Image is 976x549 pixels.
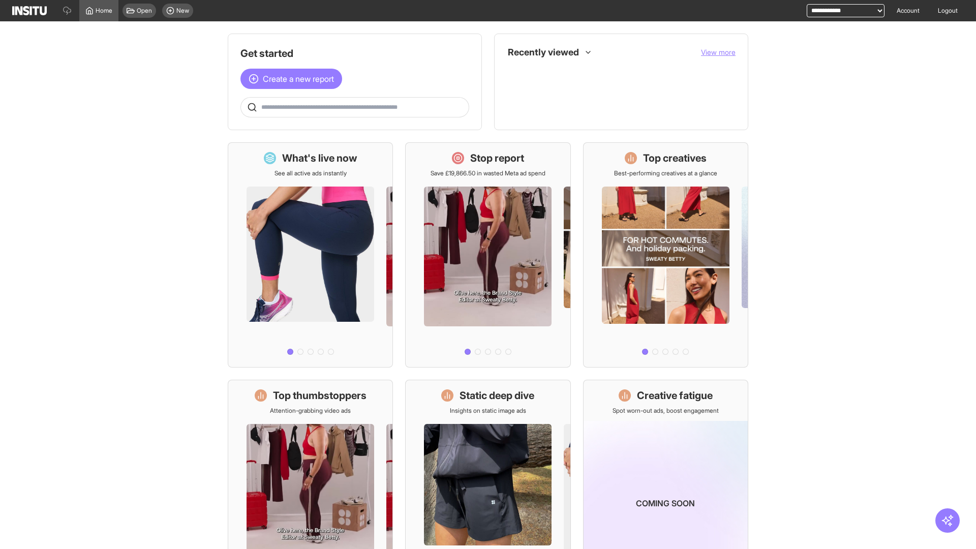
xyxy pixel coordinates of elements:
h1: Top creatives [643,151,707,165]
img: Logo [12,6,47,15]
a: Stop reportSave £19,866.50 in wasted Meta ad spend [405,142,570,368]
a: Top creativesBest-performing creatives at a glance [583,142,748,368]
h1: Get started [240,46,469,60]
p: See all active ads instantly [274,169,347,177]
h1: Static deep dive [460,388,534,403]
button: View more [701,47,736,57]
a: What's live nowSee all active ads instantly [228,142,393,368]
span: New [176,7,189,15]
p: Insights on static image ads [450,407,526,415]
span: Home [96,7,112,15]
p: Best-performing creatives at a glance [614,169,717,177]
button: Create a new report [240,69,342,89]
h1: What's live now [282,151,357,165]
h1: Top thumbstoppers [273,388,367,403]
span: Create a new report [263,73,334,85]
span: View more [701,48,736,56]
p: Attention-grabbing video ads [270,407,351,415]
span: Open [137,7,152,15]
h1: Stop report [470,151,524,165]
p: Save £19,866.50 in wasted Meta ad spend [431,169,545,177]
